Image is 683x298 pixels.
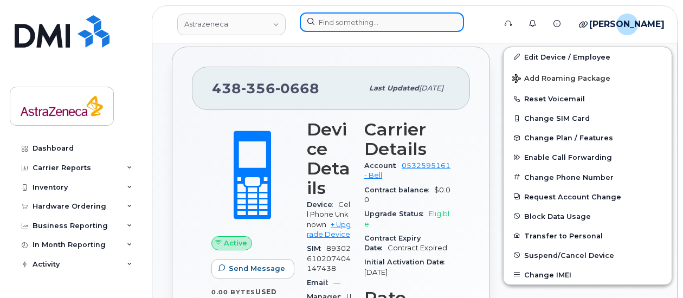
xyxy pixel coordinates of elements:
[307,120,351,198] h3: Device Details
[307,200,350,229] span: Cell Phone Unknown
[524,251,614,259] span: Suspend/Cancel Device
[504,167,672,187] button: Change Phone Number
[571,14,607,35] div: Quicklinks
[524,153,612,161] span: Enable Call Forwarding
[504,265,672,284] button: Change IMEI
[364,210,429,218] span: Upgrade Status
[307,200,338,209] span: Device
[229,263,285,274] span: Send Message
[224,238,247,248] span: Active
[364,258,450,266] span: Initial Activation Date
[307,244,351,273] span: 89302610207404147438
[241,80,275,96] span: 356
[504,128,672,147] button: Change Plan / Features
[504,47,672,67] a: Edit Device / Employee
[300,12,464,32] input: Find something...
[609,14,657,35] div: Jamal Abdi
[364,186,450,204] span: $0.00
[364,120,450,159] h3: Carrier Details
[275,80,319,96] span: 0668
[504,245,672,265] button: Suspend/Cancel Device
[504,147,672,167] button: Enable Call Forwarding
[364,210,449,228] span: Eligible
[307,278,333,287] span: Email
[504,108,672,128] button: Change SIM Card
[504,226,672,245] button: Transfer to Personal
[369,84,419,92] span: Last updated
[504,206,672,226] button: Block Data Usage
[419,84,443,92] span: [DATE]
[364,268,388,276] span: [DATE]
[307,221,351,238] a: + Upgrade Device
[524,134,613,142] span: Change Plan / Features
[333,278,340,287] span: —
[307,244,326,252] span: SIM
[504,187,672,206] button: Request Account Change
[589,18,665,31] span: [PERSON_NAME]
[504,89,672,108] button: Reset Voicemail
[255,288,277,296] span: used
[211,259,294,278] button: Send Message
[364,234,421,252] span: Contract Expiry Date
[504,67,672,89] button: Add Roaming Package
[364,186,434,194] span: Contract balance
[388,244,447,252] span: Contract Expired
[177,14,286,35] a: Astrazeneca
[364,161,402,170] span: Account
[512,74,610,85] span: Add Roaming Package
[364,161,450,179] a: 0532595161 - Bell
[212,80,319,96] span: 438
[211,288,255,296] span: 0.00 Bytes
